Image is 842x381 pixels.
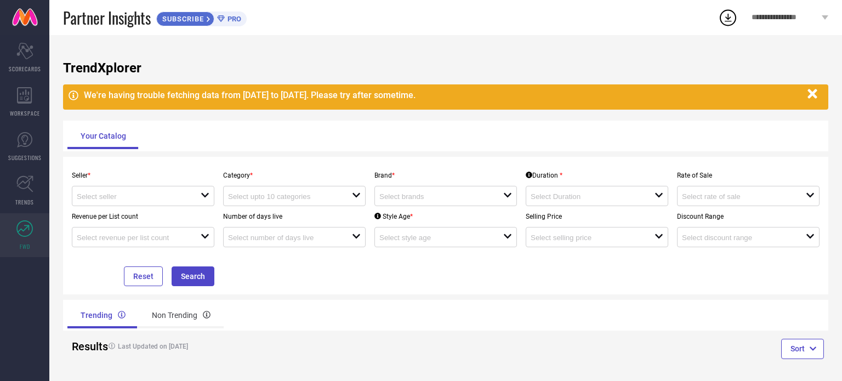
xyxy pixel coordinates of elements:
[72,172,214,179] p: Seller
[172,266,214,286] button: Search
[8,153,42,162] span: SUGGESTIONS
[526,213,668,220] p: Selling Price
[379,234,491,242] input: Select style age
[84,90,802,100] div: We're having trouble fetching data from [DATE] to [DATE]. Please try after sometime.
[72,213,214,220] p: Revenue per List count
[677,213,820,220] p: Discount Range
[9,65,41,73] span: SCORECARDS
[157,15,207,23] span: SUBSCRIBE
[124,266,163,286] button: Reset
[77,234,188,242] input: Select revenue per list count
[225,15,241,23] span: PRO
[531,192,642,201] input: Select Duration
[20,242,30,251] span: FWD
[10,109,40,117] span: WORKSPACE
[77,192,188,201] input: Select seller
[15,198,34,206] span: TRENDS
[718,8,738,27] div: Open download list
[531,234,642,242] input: Select selling price
[67,123,139,149] div: Your Catalog
[156,9,247,26] a: SUBSCRIBEPRO
[103,343,406,350] h4: Last Updated on [DATE]
[228,192,339,201] input: Select upto 10 categories
[228,234,339,242] input: Select number of days live
[63,60,828,76] h1: TrendXplorer
[223,213,366,220] p: Number of days live
[139,302,224,328] div: Non Trending
[223,172,366,179] p: Category
[781,339,824,359] button: Sort
[677,172,820,179] p: Rate of Sale
[67,302,139,328] div: Trending
[526,172,562,179] div: Duration
[374,213,413,220] div: Style Age
[379,192,491,201] input: Select brands
[72,340,94,353] h2: Results
[682,192,793,201] input: Select rate of sale
[374,172,517,179] p: Brand
[682,234,793,242] input: Select discount range
[63,7,151,29] span: Partner Insights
